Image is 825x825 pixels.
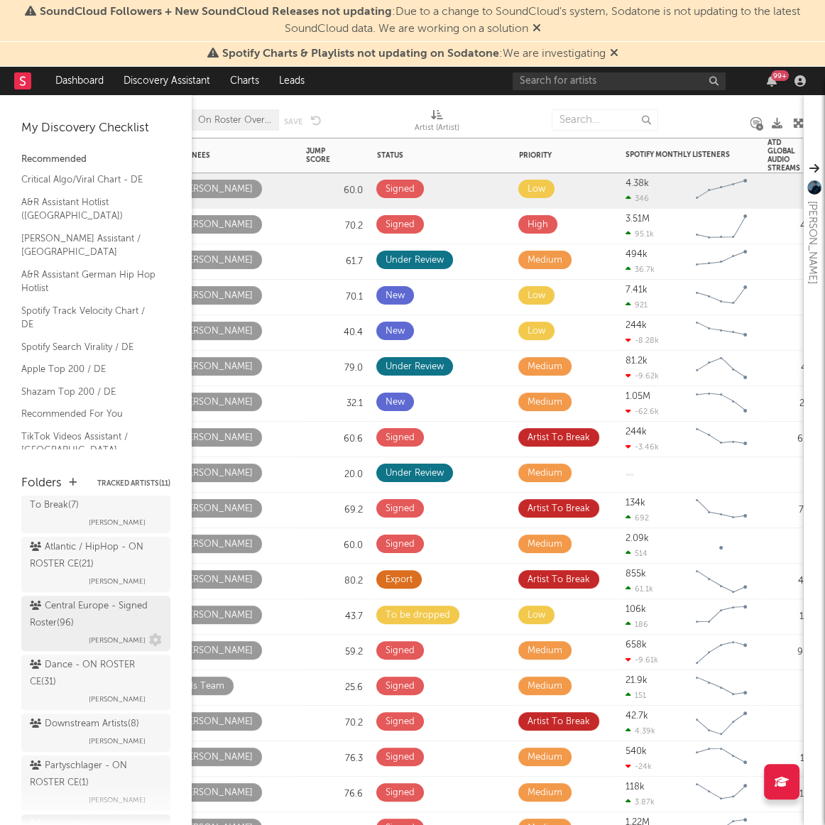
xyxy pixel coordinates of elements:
div: 81.2k [625,356,648,366]
div: -9.62k [625,371,659,381]
div: Under Review [386,359,444,376]
div: Signed [386,430,415,447]
a: [PERSON_NAME] Assistant / [GEOGRAPHIC_DATA] [21,231,156,260]
svg: Chart title [689,564,753,599]
svg: Chart title [689,741,753,777]
div: 7.41k [625,285,648,295]
div: 658k [625,640,647,650]
div: To be dropped [386,607,450,624]
a: Discovery Assistant [114,67,220,95]
div: 921 [625,300,648,310]
div: New [386,394,405,411]
div: Artist To Break [528,714,590,731]
div: 60.0 [306,537,363,554]
div: 42.7k [625,711,648,721]
a: TikTok Videos Assistant / [GEOGRAPHIC_DATA] [21,429,156,458]
svg: Chart title [689,315,753,351]
div: Artist To Break [528,430,590,447]
div: Under Review [386,252,444,269]
span: Spotify Charts & Playlists not updating on Sodatone [222,48,499,60]
div: New [386,288,405,305]
div: 106k [625,605,646,614]
a: Partyschlager - ON ROSTER CE(1)[PERSON_NAME] [21,755,170,811]
a: Downstream Artists(8)[PERSON_NAME] [21,714,170,752]
div: 95.1k [625,229,654,239]
div: [PERSON_NAME] [180,359,253,376]
div: 118k [625,782,645,792]
span: On Roster Overview [198,116,272,125]
div: 13.7M [767,750,824,767]
div: Low [528,323,545,340]
div: -8.28k [625,336,659,345]
div: 495M [767,218,824,235]
div: Artist (Artist) [415,102,459,143]
div: 59.2 [306,644,363,661]
div: Medium [528,678,562,695]
input: Search for artists [513,72,726,90]
div: 40.4 [306,324,363,342]
div: Central Europe - Signed Roster ( 96 ) [30,598,158,632]
div: 134k [625,498,645,508]
div: [PERSON_NAME] [180,181,253,198]
span: Dismiss [532,23,541,35]
div: Assignees [171,151,271,160]
div: 5.2M [767,324,824,342]
div: 61.1k [625,584,653,594]
div: 2.72M [767,395,824,412]
svg: Chart title [689,351,753,386]
button: Undo the changes to the current view. [311,114,322,126]
span: [PERSON_NAME] [89,514,146,531]
div: 1.78M [767,608,824,625]
div: 494k [625,250,648,259]
svg: Chart title [689,173,753,209]
div: Medium [528,536,562,553]
div: 7.54M [767,502,824,519]
div: [PERSON_NAME] [804,201,821,284]
div: [PERSON_NAME] [180,749,253,766]
div: 60.6 [306,431,363,448]
div: Folders [21,475,62,492]
div: [PERSON_NAME] [180,501,253,518]
svg: Chart title [689,209,753,244]
div: 3.87k [625,797,655,807]
div: 244k [625,321,647,330]
div: [PERSON_NAME] [180,607,253,624]
div: [PERSON_NAME] [180,785,253,802]
div: 70.2 [306,715,363,732]
a: Apple Top 200 / DE [21,361,156,377]
div: Signed [386,536,415,553]
a: Recommended For You [21,406,156,422]
div: 79.0 [306,360,363,377]
div: [PERSON_NAME] [180,288,253,305]
div: [PERSON_NAME] [180,536,253,553]
div: Medium [528,643,562,660]
div: [PERSON_NAME] [180,430,253,447]
svg: Chart title [689,280,753,315]
div: Medium [528,465,562,482]
div: 2.09k [625,534,649,543]
div: [PERSON_NAME] [180,394,253,411]
div: Jump Score [306,147,342,164]
div: Dance - ON ROSTER CE ( 31 ) [30,657,158,691]
div: Artist (Artist) [415,120,459,137]
div: 1.05M [625,392,650,401]
input: Search... [552,109,658,131]
div: 514 [625,549,648,558]
div: Low [528,181,545,198]
svg: Chart title [689,244,753,280]
a: Charts [220,67,269,95]
a: Leads [269,67,315,95]
div: 6.64M [767,431,824,448]
div: 70.2 [306,218,363,235]
div: Status [377,151,469,160]
div: [PERSON_NAME] [180,643,253,660]
span: : Due to a change to SoundCloud's system, Sodatone is not updating to the latest SoundCloud data.... [40,6,800,35]
div: Medium [528,252,562,269]
div: [PERSON_NAME] [180,323,253,340]
a: A&R Assistant Hotlist ([GEOGRAPHIC_DATA]) [21,195,156,224]
div: Low [528,288,545,305]
span: [PERSON_NAME] [89,733,146,750]
div: 692 [625,513,649,523]
div: 76.3 [306,750,363,767]
div: 69.2 [306,502,363,519]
